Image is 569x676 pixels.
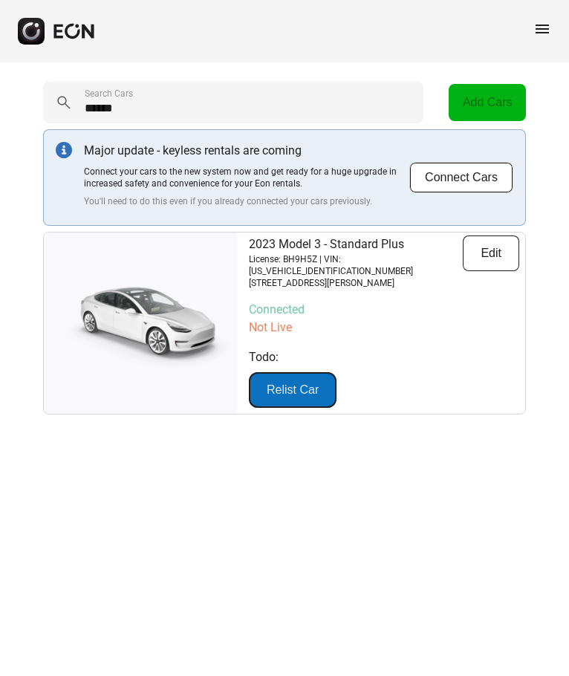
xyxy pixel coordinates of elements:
[85,88,133,100] label: Search Cars
[533,20,551,38] span: menu
[84,166,409,189] p: Connect your cars to the new system now and get ready for a huge upgrade in increased safety and ...
[249,348,519,366] p: Todo:
[249,277,463,289] p: [STREET_ADDRESS][PERSON_NAME]
[84,195,409,207] p: You'll need to do this even if you already connected your cars previously.
[44,275,237,371] img: car
[249,235,463,253] p: 2023 Model 3 - Standard Plus
[409,162,513,193] button: Connect Cars
[249,319,519,337] p: Not Live
[249,372,336,408] button: Relist Car
[56,142,72,158] img: info
[463,235,519,271] button: Edit
[249,301,519,319] p: Connected
[84,142,409,160] p: Major update - keyless rentals are coming
[249,253,463,277] p: License: BH9H5Z | VIN: [US_VEHICLE_IDENTIFICATION_NUMBER]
